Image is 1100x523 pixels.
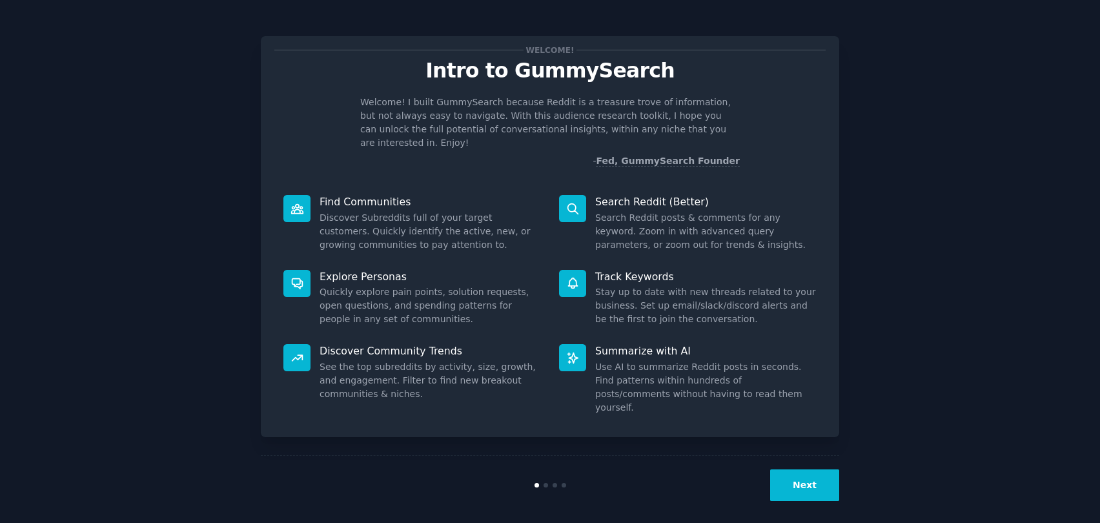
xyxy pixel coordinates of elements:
p: Explore Personas [320,270,541,283]
dd: Quickly explore pain points, solution requests, open questions, and spending patterns for people ... [320,285,541,326]
div: - [593,154,740,168]
p: Summarize with AI [595,344,817,358]
dd: See the top subreddits by activity, size, growth, and engagement. Filter to find new breakout com... [320,360,541,401]
button: Next [770,469,839,501]
dd: Stay up to date with new threads related to your business. Set up email/slack/discord alerts and ... [595,285,817,326]
p: Find Communities [320,195,541,209]
dd: Search Reddit posts & comments for any keyword. Zoom in with advanced query parameters, or zoom o... [595,211,817,252]
p: Intro to GummySearch [274,59,826,82]
p: Welcome! I built GummySearch because Reddit is a treasure trove of information, but not always ea... [360,96,740,150]
a: Fed, GummySearch Founder [596,156,740,167]
p: Track Keywords [595,270,817,283]
span: Welcome! [524,43,576,57]
dd: Use AI to summarize Reddit posts in seconds. Find patterns within hundreds of posts/comments with... [595,360,817,415]
p: Search Reddit (Better) [595,195,817,209]
p: Discover Community Trends [320,344,541,358]
dd: Discover Subreddits full of your target customers. Quickly identify the active, new, or growing c... [320,211,541,252]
